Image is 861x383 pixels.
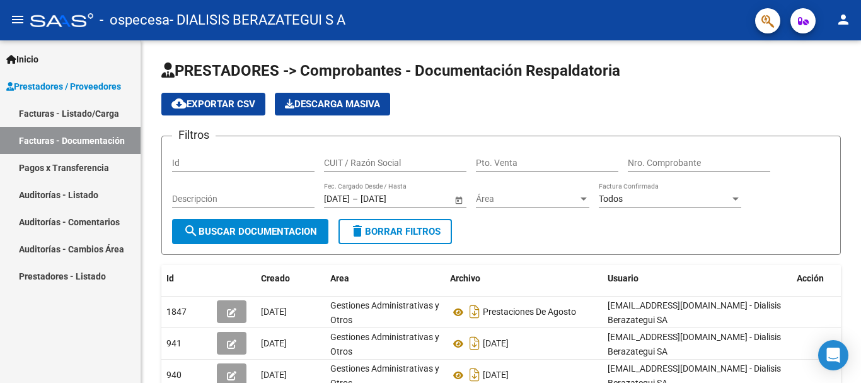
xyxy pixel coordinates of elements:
span: Exportar CSV [171,98,255,110]
button: Open calendar [452,193,465,206]
span: Creado [261,273,290,283]
datatable-header-cell: Acción [792,265,855,292]
span: [EMAIL_ADDRESS][DOMAIN_NAME] - Dialisis Berazategui SA [608,332,781,356]
div: Open Intercom Messenger [818,340,848,370]
span: Usuario [608,273,639,283]
span: [DATE] [261,370,287,380]
span: 940 [166,370,182,380]
i: Descargar documento [466,333,483,353]
span: [DATE] [261,307,287,317]
span: [EMAIL_ADDRESS][DOMAIN_NAME] - Dialisis Berazategui SA [608,300,781,325]
datatable-header-cell: Id [161,265,212,292]
span: Id [166,273,174,283]
span: Borrar Filtros [350,226,441,237]
span: Inicio [6,52,38,66]
span: - DIALISIS BERAZATEGUI S A [170,6,345,34]
input: Fecha inicio [324,194,350,204]
span: [DATE] [261,338,287,348]
datatable-header-cell: Area [325,265,445,292]
span: 941 [166,338,182,348]
span: Prestadores / Proveedores [6,80,121,93]
button: Descarga Masiva [275,93,390,115]
span: Prestaciones De Agosto [483,307,576,317]
datatable-header-cell: Usuario [603,265,792,292]
span: Gestiones Administrativas y Otros [330,332,439,356]
span: [DATE] [483,370,509,380]
span: Buscar Documentacion [183,226,317,237]
mat-icon: cloud_download [171,96,187,111]
span: Área [476,194,578,204]
span: – [352,194,358,204]
span: 1847 [166,307,187,317]
span: Descarga Masiva [285,98,380,110]
i: Descargar documento [466,302,483,322]
span: - ospecesa [100,6,170,34]
mat-icon: search [183,223,199,239]
span: [DATE] [483,339,509,349]
span: Area [330,273,349,283]
span: Gestiones Administrativas y Otros [330,300,439,325]
mat-icon: delete [350,223,365,239]
span: Acción [797,273,824,283]
datatable-header-cell: Creado [256,265,325,292]
datatable-header-cell: Archivo [445,265,603,292]
button: Borrar Filtros [338,219,452,244]
input: Fecha fin [361,194,422,204]
button: Buscar Documentacion [172,219,328,244]
button: Exportar CSV [161,93,265,115]
span: Todos [599,194,623,204]
h3: Filtros [172,126,216,144]
span: PRESTADORES -> Comprobantes - Documentación Respaldatoria [161,62,620,80]
mat-icon: menu [10,12,25,27]
mat-icon: person [836,12,851,27]
span: Archivo [450,273,480,283]
app-download-masive: Descarga masiva de comprobantes (adjuntos) [275,93,390,115]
